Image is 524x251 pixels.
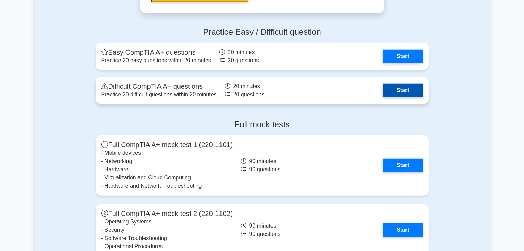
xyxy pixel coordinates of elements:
[383,84,423,97] a: Start
[96,120,429,130] h4: Full mock tests
[96,27,429,37] h4: Practice Easy / Difficult question
[383,50,423,63] a: Start
[383,223,423,237] a: Start
[383,159,423,172] a: Start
